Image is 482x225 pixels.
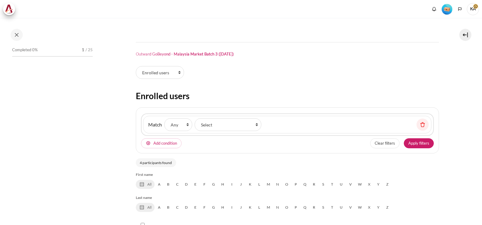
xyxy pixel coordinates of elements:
a: R [310,203,319,212]
a: V [346,180,355,189]
a: I [227,203,236,212]
a: S [319,180,328,189]
a: Y [374,180,383,189]
a: X [365,180,374,189]
a: Completed 0% 1 / 25 [12,46,93,63]
a: Architeck Architeck [3,3,18,15]
a: K [246,180,255,189]
h2: Enrolled users [136,90,439,101]
a: L [255,180,264,189]
a: N [273,180,282,189]
a: Level #1 [439,3,455,15]
a: Q [300,203,310,212]
a: E [191,180,200,189]
span: KA [467,3,479,15]
span: Completed 0% [12,47,38,53]
button: Clear filters [370,138,400,149]
a: All [136,203,155,212]
a: B [164,180,173,189]
label: Match [148,121,162,128]
a: S [319,203,328,212]
a: P [291,203,300,212]
a: User menu [467,3,479,15]
a: All [136,180,155,189]
button: Remove filter row [417,119,429,131]
span: / 25 [85,47,93,53]
a: E [191,203,200,212]
a: M [264,180,273,189]
a: A [155,180,164,189]
a: H [218,203,227,212]
a: F [200,180,209,189]
a: W [355,180,365,189]
a: U [337,203,346,212]
a: T [328,203,337,212]
p: 4 participants found [136,158,176,167]
a: N [273,203,282,212]
a: W [355,203,365,212]
a: Z [383,203,392,212]
span: 1 [82,47,84,53]
a: J [236,203,246,212]
button: Add condition [141,138,182,149]
a: X [365,203,374,212]
a: L [255,203,264,212]
a: Y [374,203,383,212]
a: D [182,180,191,189]
a: F [200,203,209,212]
img: Level #1 [442,4,452,15]
div: Level #1 [442,3,452,15]
a: A [155,203,164,212]
button: Languages [455,5,464,14]
a: C [173,203,182,212]
a: T [328,180,337,189]
img: Architeck [5,5,13,14]
a: K [246,203,255,212]
a: P [291,180,300,189]
div: Show notification window with no new notifications [430,5,439,14]
a: C [173,180,182,189]
a: V [346,203,355,212]
a: H [218,180,227,189]
a: G [209,180,218,189]
a: O [282,203,291,212]
a: D [182,203,191,212]
h5: First name [136,172,439,177]
a: R [310,180,319,189]
span: Add condition [153,140,177,146]
button: Apply filters [404,138,434,149]
h5: Last name [136,195,439,200]
a: I [227,180,236,189]
a: B [164,203,173,212]
a: J [236,180,246,189]
a: G [209,203,218,212]
a: U [337,180,346,189]
a: Z [383,180,392,189]
h1: Outward GoBeyond - Malaysia Market Batch 3 ([DATE]) [136,52,234,57]
a: Q [300,180,310,189]
a: O [282,180,291,189]
a: M [264,203,273,212]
